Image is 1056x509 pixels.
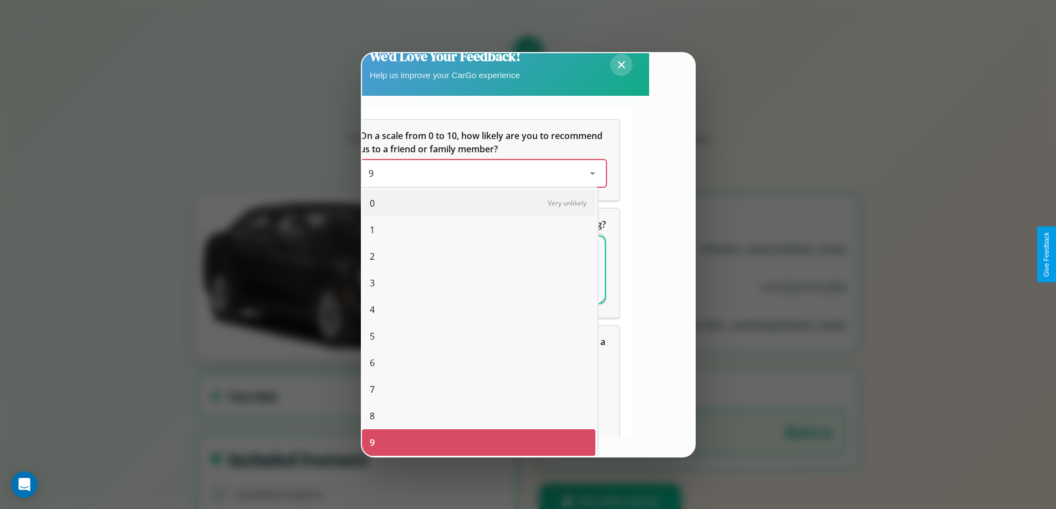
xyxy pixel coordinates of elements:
span: 4 [370,303,375,316]
div: On a scale from 0 to 10, how likely are you to recommend us to a friend or family member? [360,160,606,187]
p: Help us improve your CarGo experience [370,68,521,83]
span: 5 [370,330,375,343]
div: Give Feedback [1043,232,1050,277]
span: Which of the following features do you value the most in a vehicle? [360,336,608,361]
div: On a scale from 0 to 10, how likely are you to recommend us to a friend or family member? [346,120,619,200]
div: Open Intercom Messenger [11,471,38,498]
div: 5 [362,323,595,349]
span: 1 [370,223,375,236]
span: 0 [370,197,375,210]
div: 9 [362,429,595,456]
h2: We'd Love Your Feedback! [370,47,521,65]
div: 7 [362,376,595,403]
div: 0 [362,190,595,217]
span: Very unlikely [548,198,586,208]
span: 6 [370,356,375,369]
span: 3 [370,276,375,290]
div: 3 [362,270,595,296]
div: 2 [362,243,595,270]
span: 9 [370,436,375,449]
span: 7 [370,383,375,396]
span: 2 [370,250,375,263]
div: 10 [362,456,595,482]
div: 1 [362,217,595,243]
span: What can we do to make your experience more satisfying? [360,218,606,230]
div: 4 [362,296,595,323]
div: 8 [362,403,595,429]
span: On a scale from 0 to 10, how likely are you to recommend us to a friend or family member? [360,130,605,155]
div: 6 [362,349,595,376]
h5: On a scale from 0 to 10, how likely are you to recommend us to a friend or family member? [360,129,606,156]
span: 9 [369,167,374,179]
span: 8 [370,409,375,423]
